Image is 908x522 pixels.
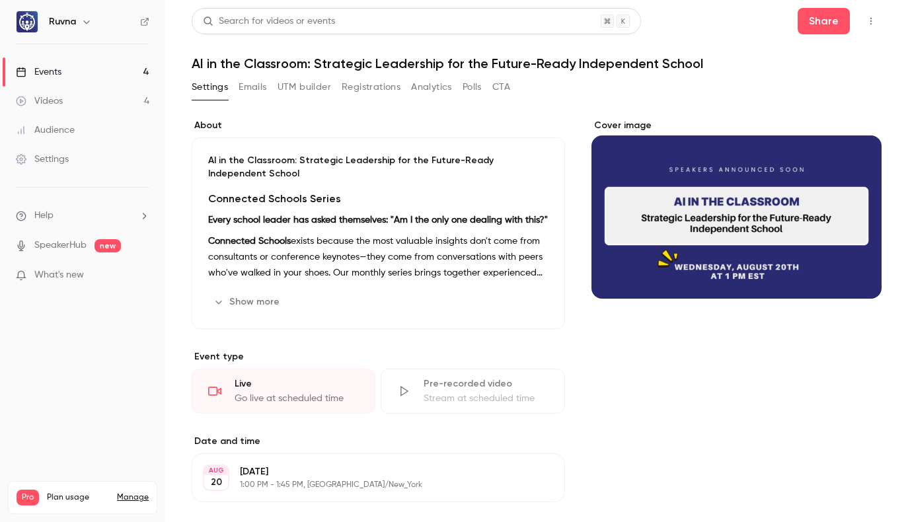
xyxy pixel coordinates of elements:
[192,350,565,363] p: Event type
[203,15,335,28] div: Search for videos or events
[278,77,331,98] button: UTM builder
[95,239,121,252] span: new
[235,392,359,405] div: Go live at scheduled time
[117,492,149,503] a: Manage
[17,11,38,32] img: Ruvna
[16,153,69,166] div: Settings
[240,480,495,490] p: 1:00 PM - 1:45 PM, [GEOGRAPHIC_DATA]/New_York
[208,154,549,180] p: AI in the Classroom: Strategic Leadership for the Future-Ready Independent School
[47,492,109,503] span: Plan usage
[591,119,882,132] label: Cover image
[16,124,75,137] div: Audience
[208,192,341,205] strong: Connected Schools Series
[411,77,452,98] button: Analytics
[463,77,482,98] button: Polls
[342,77,400,98] button: Registrations
[192,56,882,71] h1: AI in the Classroom: Strategic Leadership for the Future-Ready Independent School
[16,209,149,223] li: help-dropdown-opener
[17,490,39,505] span: Pro
[34,239,87,252] a: SpeakerHub
[34,209,54,223] span: Help
[16,94,63,108] div: Videos
[492,77,510,98] button: CTA
[16,65,61,79] div: Events
[204,466,228,475] div: AUG
[192,369,375,414] div: LiveGo live at scheduled time
[192,119,565,132] label: About
[239,77,266,98] button: Emails
[381,369,564,414] div: Pre-recorded videoStream at scheduled time
[208,237,291,246] strong: Connected Schools
[798,8,850,34] button: Share
[235,377,359,391] div: Live
[34,268,84,282] span: What's new
[240,465,495,478] p: [DATE]
[192,77,228,98] button: Settings
[211,476,222,489] p: 20
[208,291,287,313] button: Show more
[591,119,882,299] section: Cover image
[424,392,548,405] div: Stream at scheduled time
[424,377,548,391] div: Pre-recorded video
[192,435,565,448] label: Date and time
[49,15,76,28] h6: Ruvna
[208,215,548,225] strong: Every school leader has asked themselves: "Am I the only one dealing with this?"
[208,233,549,281] p: exists because the most valuable insights don't come from consultants or conference keynotes—they...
